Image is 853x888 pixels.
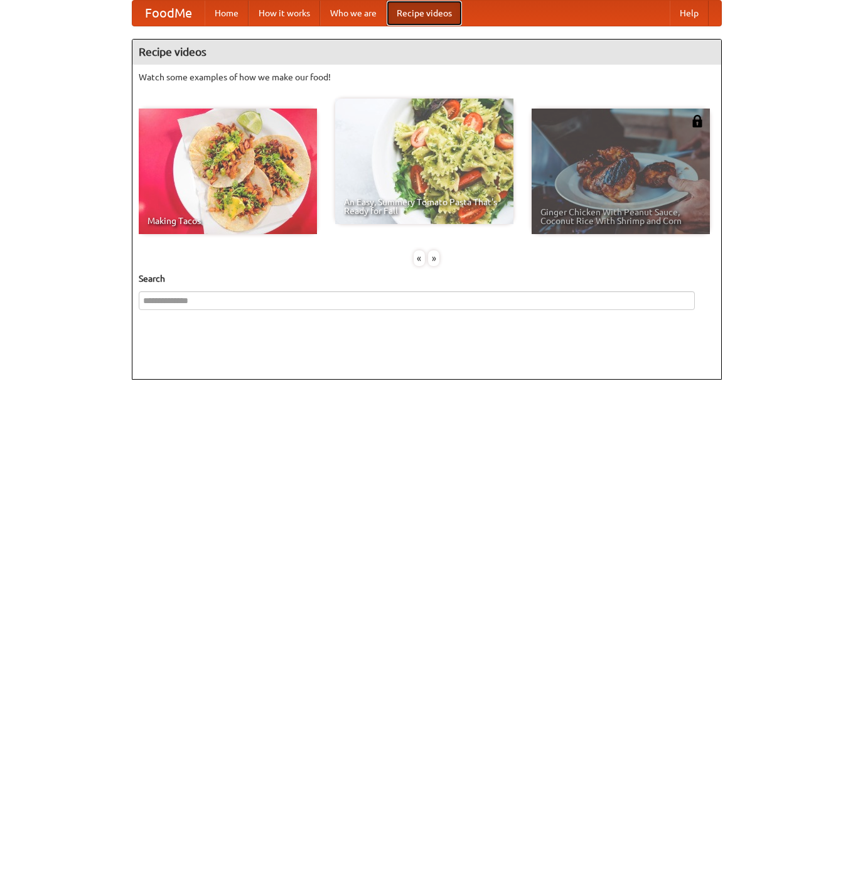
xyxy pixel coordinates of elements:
img: 483408.png [691,115,704,127]
a: FoodMe [132,1,205,26]
span: An Easy, Summery Tomato Pasta That's Ready for Fall [344,198,505,215]
div: « [414,250,425,266]
a: Recipe videos [387,1,462,26]
div: » [428,250,439,266]
a: Making Tacos [139,109,317,234]
span: Making Tacos [148,217,308,225]
a: Help [670,1,709,26]
h5: Search [139,272,715,285]
a: Who we are [320,1,387,26]
h4: Recipe videos [132,40,721,65]
p: Watch some examples of how we make our food! [139,71,715,83]
a: How it works [249,1,320,26]
a: An Easy, Summery Tomato Pasta That's Ready for Fall [335,99,513,224]
a: Home [205,1,249,26]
